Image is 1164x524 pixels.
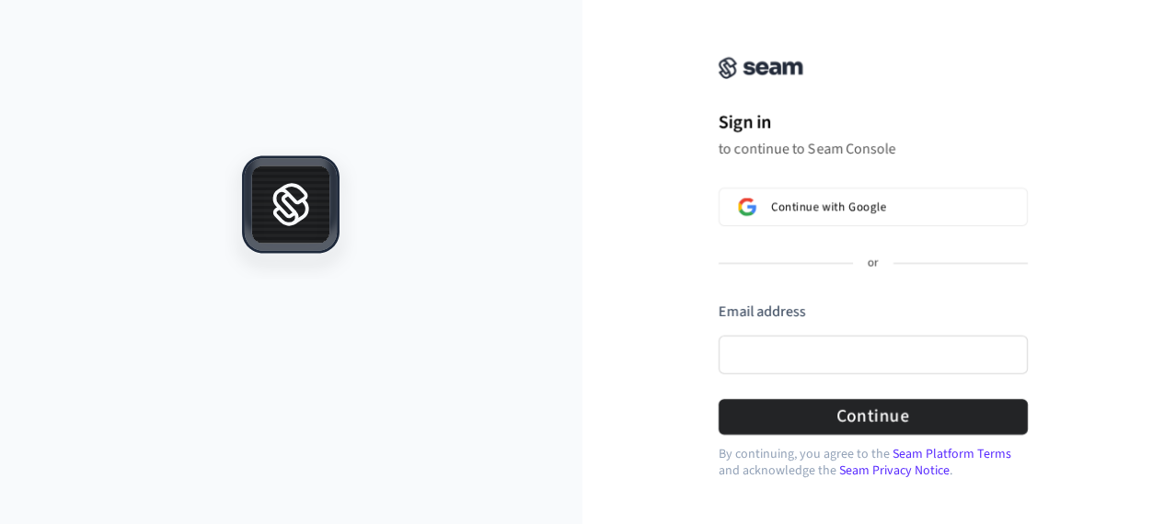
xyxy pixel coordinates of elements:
img: Sign in with Google [738,198,756,216]
p: or [868,256,879,272]
button: Sign in with GoogleContinue with Google [719,188,1028,226]
img: Seam Console [719,57,803,79]
p: By continuing, you agree to the and acknowledge the . [719,446,1028,479]
button: Continue [719,399,1028,435]
h1: Sign in [719,108,1028,136]
span: Continue with Google [771,199,886,214]
p: to continue to Seam Console [719,140,1028,158]
a: Seam Platform Terms [893,445,1011,463]
a: Seam Privacy Notice [839,461,950,480]
label: Email address [719,302,806,322]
